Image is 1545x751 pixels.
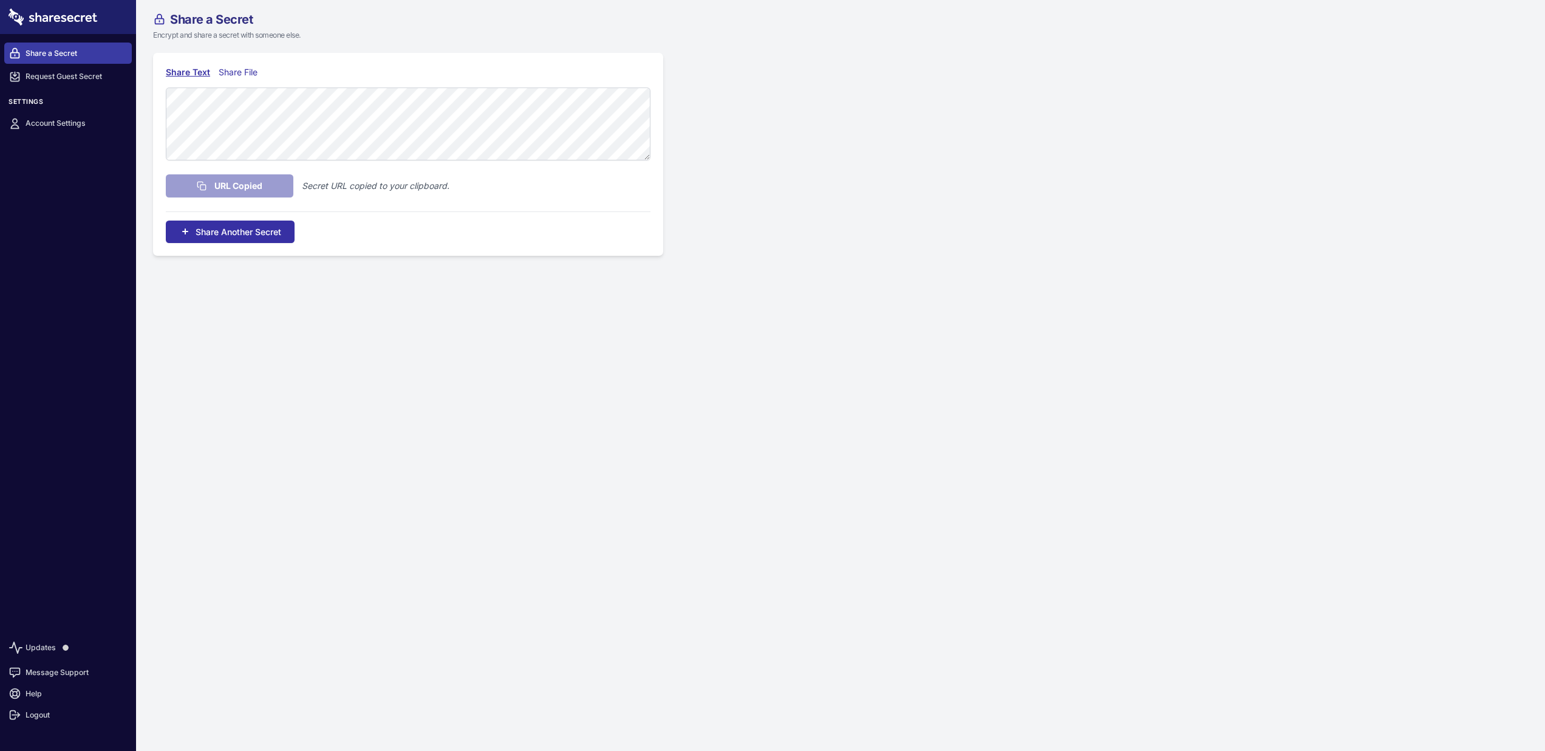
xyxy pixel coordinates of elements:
a: Updates [4,634,132,662]
div: Share Text [166,66,210,79]
a: Request Guest Secret [4,66,132,87]
div: Share File [219,66,263,79]
p: Encrypt and share a secret with someone else. [153,30,731,41]
p: Secret URL copied to your clipboard. [302,179,449,193]
iframe: Drift Widget Chat Controller [1484,690,1530,736]
button: Share Another Secret [166,221,295,243]
span: URL Copied [214,179,262,193]
a: Account Settings [4,113,132,134]
a: Help [4,683,132,704]
a: Logout [4,704,132,725]
span: Share Another Secret [196,225,281,238]
h3: Settings [4,98,132,111]
a: Message Support [4,662,132,683]
a: Share a Secret [4,43,132,64]
button: URL Copied [166,174,293,197]
span: Share a Secret [170,13,253,26]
